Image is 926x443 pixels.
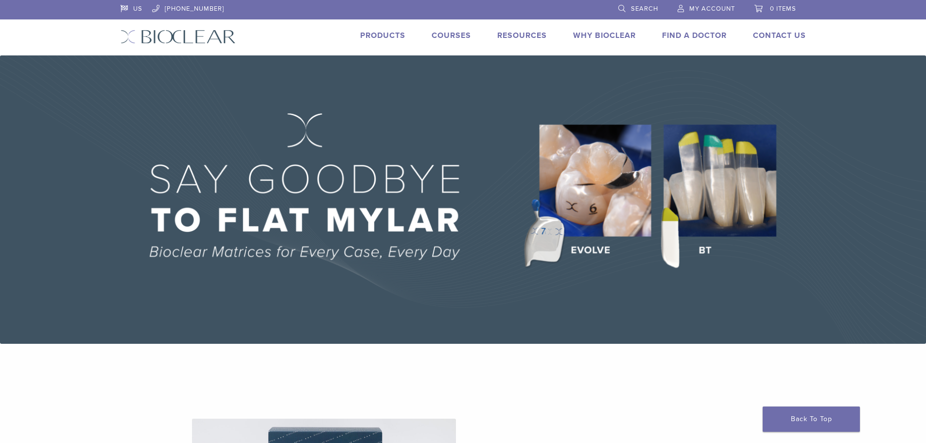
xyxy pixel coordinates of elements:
[121,30,236,44] img: Bioclear
[689,5,735,13] span: My Account
[753,31,806,40] a: Contact Us
[573,31,636,40] a: Why Bioclear
[763,407,860,432] a: Back To Top
[432,31,471,40] a: Courses
[360,31,405,40] a: Products
[662,31,727,40] a: Find A Doctor
[497,31,547,40] a: Resources
[770,5,796,13] span: 0 items
[631,5,658,13] span: Search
